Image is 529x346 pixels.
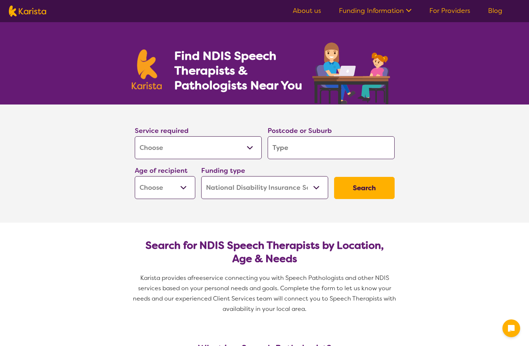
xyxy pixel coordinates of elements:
img: Karista logo [9,6,46,17]
a: Funding Information [339,6,412,15]
span: free [191,274,203,282]
label: Age of recipient [135,166,188,175]
button: Search [334,177,395,199]
a: Blog [488,6,502,15]
h2: Search for NDIS Speech Therapists by Location, Age & Needs [141,239,389,266]
span: service connecting you with Speech Pathologists and other NDIS services based on your personal ne... [133,274,398,313]
span: Karista provides a [140,274,191,282]
input: Type [268,136,395,159]
a: For Providers [429,6,470,15]
label: Funding type [201,166,245,175]
label: Service required [135,126,189,135]
h1: Find NDIS Speech Therapists & Pathologists Near You [174,48,311,93]
img: speech-therapy [306,40,398,105]
label: Postcode or Suburb [268,126,332,135]
a: About us [293,6,321,15]
img: Karista logo [132,49,162,89]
